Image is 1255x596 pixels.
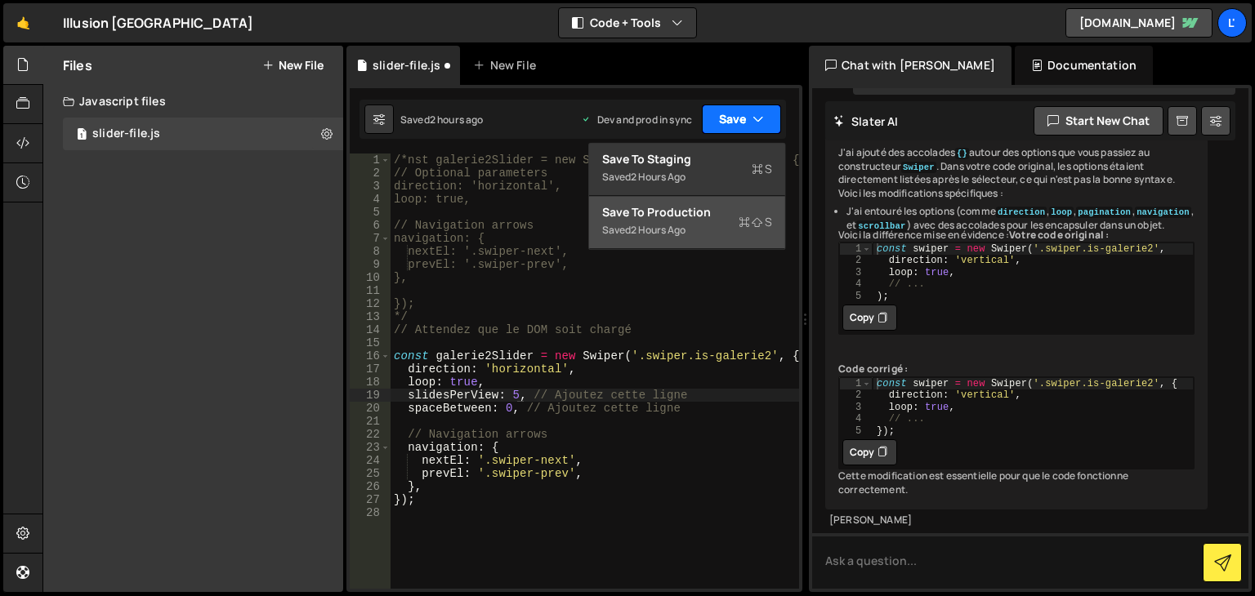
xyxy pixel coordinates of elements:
[631,170,686,184] div: 2 hours ago
[840,243,872,255] div: 1
[350,454,391,467] div: 24
[262,59,324,72] button: New File
[856,220,907,232] code: scrollbar
[63,118,349,150] div: 16569/45286.js
[350,349,391,362] div: 16
[1015,46,1153,85] div: Documentation
[631,223,686,237] div: 2 hours ago
[350,323,391,336] div: 14
[1065,8,1213,38] a: [DOMAIN_NAME]
[602,151,772,167] div: Save to Staging
[350,336,391,349] div: 15
[350,180,391,193] div: 3
[1135,207,1191,218] code: navigation
[840,402,872,413] div: 3
[350,362,391,376] div: 17
[809,46,1012,85] div: Chat with [PERSON_NAME]
[350,232,391,245] div: 7
[77,129,87,142] span: 1
[473,57,542,73] div: New File
[840,425,872,436] div: 5
[602,204,772,220] div: Save to Production
[350,284,391,297] div: 11
[955,148,969,159] code: {}
[43,85,343,118] div: Javascript files
[838,362,908,376] strong: Code corrigé :
[559,8,696,38] button: Code + Tools
[63,56,92,74] h2: Files
[1034,106,1163,136] button: Start new chat
[350,402,391,415] div: 20
[350,441,391,454] div: 23
[840,291,872,302] div: 5
[752,161,772,177] span: S
[350,376,391,389] div: 18
[350,271,391,284] div: 10
[350,480,391,493] div: 26
[901,162,936,173] code: Swiper
[702,105,781,134] button: Save
[350,428,391,441] div: 22
[840,413,872,425] div: 4
[350,206,391,219] div: 5
[857,99,1231,116] div: You
[840,389,872,401] div: 2
[92,127,160,141] div: slider-file.js
[1049,207,1074,218] code: loop
[842,439,897,465] button: Copy
[350,415,391,428] div: 21
[840,267,872,278] div: 3
[1009,228,1109,242] strong: Votre code original :
[350,193,391,206] div: 4
[373,57,440,73] div: slider-file.js
[842,305,897,331] button: Copy
[833,113,899,129] h2: Slater AI
[581,113,692,127] div: Dev and prod in sync
[350,389,391,402] div: 19
[829,514,1204,527] div: [PERSON_NAME]
[589,143,785,196] button: Save to StagingS Saved2 hours ago
[846,205,1195,233] li: J'ai entouré les options (comme , , , , et ) avec des accolades pour les encapsuler dans un objet.
[840,279,872,291] div: 4
[1076,207,1132,218] code: pagination
[996,207,1047,218] code: direction
[350,506,391,519] div: 28
[602,220,772,240] div: Saved
[3,3,43,42] a: 🤙
[350,153,391,167] div: 1
[840,378,872,389] div: 1
[350,310,391,323] div: 13
[350,258,391,271] div: 9
[350,493,391,506] div: 27
[825,133,1208,510] div: J'ai ajouté des accolades autour des options que vous passiez au constructeur . Dans votre code o...
[430,113,484,127] div: 2 hours ago
[400,113,484,127] div: Saved
[63,13,253,33] div: Illusion [GEOGRAPHIC_DATA]
[1217,8,1247,38] a: L'
[589,196,785,249] button: Save to ProductionS Saved2 hours ago
[350,467,391,480] div: 25
[739,214,772,230] span: S
[350,297,391,310] div: 12
[350,167,391,180] div: 2
[840,256,872,267] div: 2
[350,219,391,232] div: 6
[602,167,772,187] div: Saved
[350,245,391,258] div: 8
